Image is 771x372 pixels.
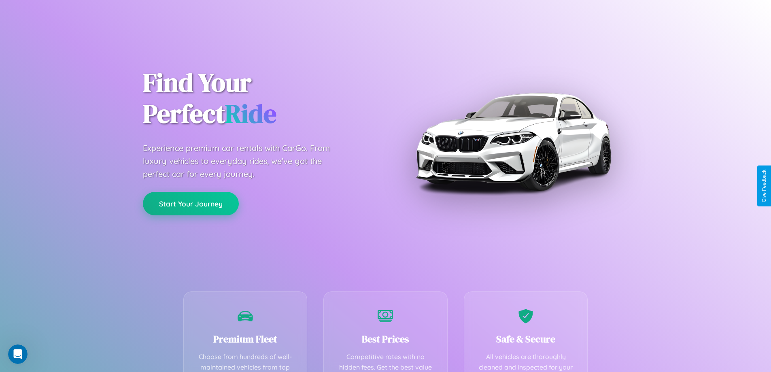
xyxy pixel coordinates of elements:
span: Ride [225,96,276,131]
h1: Find Your Perfect [143,67,374,130]
h3: Best Prices [336,332,435,346]
button: Start Your Journey [143,192,239,215]
div: Give Feedback [761,170,767,202]
p: Experience premium car rentals with CarGo. From luxury vehicles to everyday rides, we've got the ... [143,142,345,181]
iframe: Intercom live chat [8,344,28,364]
img: Premium BMW car rental vehicle [412,40,614,243]
h3: Premium Fleet [196,332,295,346]
h3: Safe & Secure [476,332,576,346]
